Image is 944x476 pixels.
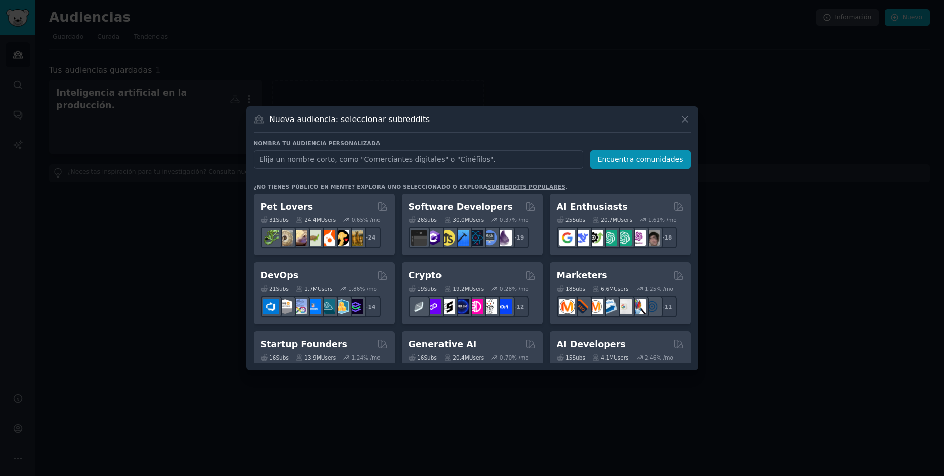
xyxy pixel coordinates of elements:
div: + 19 [508,227,529,248]
div: 16 Sub s [261,354,289,361]
img: iOSProgramming [454,230,469,246]
font: Encuentra comunidades [598,155,683,163]
div: 13.9M Users [296,354,336,361]
h2: Startup Founders [261,338,347,351]
h2: Crypto [409,269,442,282]
img: turtle [305,230,321,246]
div: 0.28 % /mo [500,285,529,292]
img: csharp [425,230,441,246]
div: 20.4M Users [444,354,484,361]
img: 0xPolygon [425,299,441,314]
img: platformengineering [320,299,335,314]
a: subreddits populares [487,184,565,190]
img: reactnative [468,230,483,246]
img: web3 [454,299,469,314]
div: 0.70 % /mo [500,354,529,361]
img: aws_cdk [334,299,349,314]
h2: DevOps [261,269,299,282]
img: AItoolsCatalog [588,230,603,246]
img: AskMarketing [588,299,603,314]
input: Elija un nombre corto, como "Comerciantes digitales" o "Cinéfilos". [254,150,583,169]
h2: Generative AI [409,338,477,351]
font: Nueva audiencia: seleccionar subreddits [269,114,430,124]
img: ballpython [277,230,293,246]
div: 30.0M Users [444,216,484,223]
div: 0.65 % /mo [352,216,381,223]
img: leopardgeckos [291,230,307,246]
img: DevOpsLinks [305,299,321,314]
div: 6.6M Users [592,285,629,292]
img: bigseo [574,299,589,314]
img: Emailmarketing [602,299,617,314]
img: ethstaker [439,299,455,314]
img: DeepSeek [574,230,589,246]
img: defi_ [496,299,512,314]
img: software [411,230,427,246]
font: Nombra tu audiencia personalizada [254,140,381,146]
img: ethfinance [411,299,427,314]
img: elixir [496,230,512,246]
button: Encuentra comunidades [590,150,691,169]
div: 1.61 % /mo [648,216,677,223]
img: googleads [616,299,632,314]
img: herpetology [263,230,279,246]
div: 19.2M Users [444,285,484,292]
div: 18 Sub s [557,285,585,292]
font: ¿No tienes público en mente? Explora uno seleccionado o explora [254,184,488,190]
div: 1.7M Users [296,285,333,292]
img: PlatformEngineers [348,299,363,314]
div: 4.1M Users [592,354,629,361]
img: content_marketing [559,299,575,314]
img: learnjavascript [439,230,455,246]
div: 20.7M Users [592,216,632,223]
font: . [565,184,568,190]
h2: Software Developers [409,201,513,213]
div: + 18 [656,227,677,248]
img: AskComputerScience [482,230,497,246]
div: + 24 [359,227,381,248]
div: 2.46 % /mo [645,354,673,361]
h2: AI Enthusiasts [557,201,628,213]
img: CryptoNews [482,299,497,314]
img: GoogleGeminiAI [559,230,575,246]
img: chatgpt_prompts_ [616,230,632,246]
div: + 12 [508,296,529,317]
img: chatgpt_promptDesign [602,230,617,246]
div: 26 Sub s [409,216,437,223]
img: defiblockchain [468,299,483,314]
img: OpenAIDev [630,230,646,246]
div: 31 Sub s [261,216,289,223]
img: OnlineMarketing [644,299,660,314]
div: + 11 [656,296,677,317]
img: dogbreed [348,230,363,246]
div: + 14 [359,296,381,317]
img: cockatiel [320,230,335,246]
img: PetAdvice [334,230,349,246]
img: Docker_DevOps [291,299,307,314]
div: 24.4M Users [296,216,336,223]
div: 15 Sub s [557,354,585,361]
h2: Marketers [557,269,607,282]
div: 1.25 % /mo [645,285,673,292]
div: 16 Sub s [409,354,437,361]
div: 19 Sub s [409,285,437,292]
img: ArtificalIntelligence [644,230,660,246]
div: 0.37 % /mo [500,216,529,223]
img: AWS_Certified_Experts [277,299,293,314]
h2: Pet Lovers [261,201,313,213]
div: 25 Sub s [557,216,585,223]
div: 1.86 % /mo [348,285,377,292]
div: 21 Sub s [261,285,289,292]
h2: AI Developers [557,338,626,351]
img: MarketingResearch [630,299,646,314]
img: azuredevops [263,299,279,314]
div: 1.24 % /mo [352,354,381,361]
